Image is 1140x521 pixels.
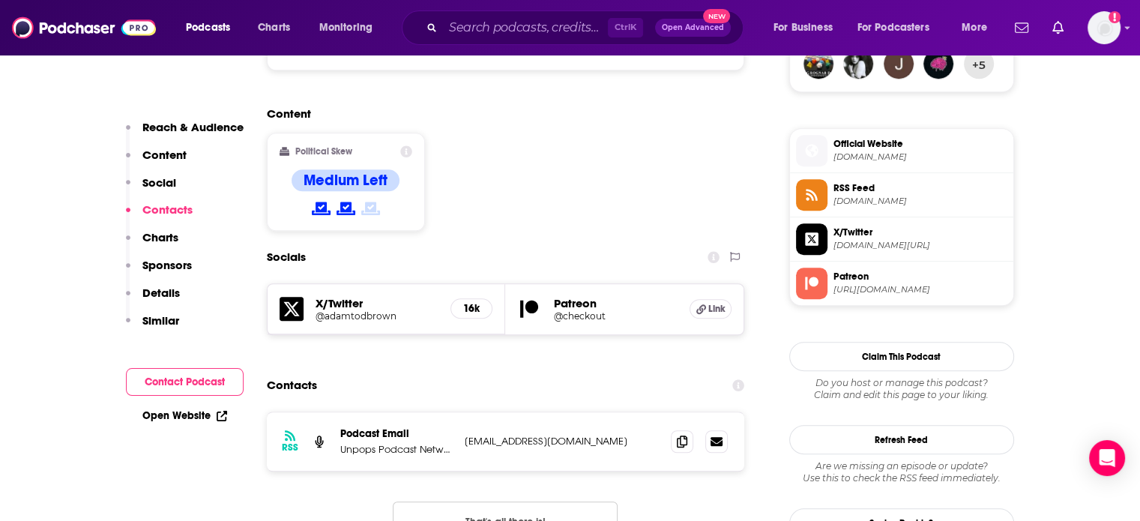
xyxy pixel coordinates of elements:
[126,313,179,341] button: Similar
[833,240,1007,251] span: twitter.com/adamtodbrown
[833,270,1007,283] span: Patreon
[773,17,833,38] span: For Business
[796,135,1007,166] a: Official Website[DOMAIN_NAME]
[796,179,1007,211] a: RSS Feed[DOMAIN_NAME]
[142,120,244,134] p: Reach & Audience
[884,49,914,79] img: William Pollock
[126,120,244,148] button: Reach & Audience
[796,223,1007,255] a: X/Twitter[DOMAIN_NAME][URL]
[662,24,724,31] span: Open Advanced
[703,9,730,23] span: New
[962,17,987,38] span: More
[340,443,453,456] p: Unpops Podcast Network
[126,286,180,313] button: Details
[553,310,678,322] a: @checkout
[690,299,732,319] a: Link
[789,425,1014,454] button: Refresh Feed
[416,10,758,45] div: Search podcasts, credits, & more...
[964,49,994,79] button: +5
[463,302,480,315] h5: 16k
[175,16,250,40] button: open menu
[186,17,230,38] span: Podcasts
[267,106,733,121] h2: Content
[789,377,1014,389] span: Do you host or manage this podcast?
[843,49,873,79] img: Louise Fanning
[12,13,156,42] img: Podchaser - Follow, Share and Rate Podcasts
[951,16,1006,40] button: open menu
[655,19,731,37] button: Open AdvancedNew
[833,226,1007,239] span: X/Twitter
[340,427,453,440] p: Podcast Email
[789,460,1014,484] div: Are we missing an episode or update? Use this to check the RSS feed immediately.
[465,435,660,448] p: [EMAIL_ADDRESS][DOMAIN_NAME]
[142,286,180,300] p: Details
[923,49,953,79] img: DeniseYoo
[258,17,290,38] span: Charts
[833,137,1007,151] span: Official Website
[142,202,193,217] p: Contacts
[126,258,192,286] button: Sponsors
[857,17,929,38] span: For Podcasters
[833,151,1007,163] span: patreon.com
[608,18,643,37] span: Ctrl K
[796,268,1007,299] a: Patreon[URL][DOMAIN_NAME]
[267,243,306,271] h2: Socials
[126,368,244,396] button: Contact Podcast
[1088,11,1121,44] button: Show profile menu
[142,409,227,422] a: Open Website
[1088,11,1121,44] img: User Profile
[443,16,608,40] input: Search podcasts, credits, & more...
[142,148,187,162] p: Content
[1109,11,1121,23] svg: Add a profile image
[142,230,178,244] p: Charts
[126,175,176,203] button: Social
[319,17,373,38] span: Monitoring
[248,16,299,40] a: Charts
[1088,11,1121,44] span: Logged in as ColleenO
[553,296,678,310] h5: Patreon
[763,16,851,40] button: open menu
[1009,15,1034,40] a: Show notifications dropdown
[789,342,1014,371] button: Claim This Podcast
[833,181,1007,195] span: RSS Feed
[789,377,1014,401] div: Claim and edit this page to your liking.
[803,49,833,79] img: dchancellor
[142,313,179,328] p: Similar
[316,296,439,310] h5: X/Twitter
[295,146,352,157] h2: Political Skew
[142,175,176,190] p: Social
[126,148,187,175] button: Content
[833,196,1007,207] span: anchor.fm
[1046,15,1070,40] a: Show notifications dropdown
[833,284,1007,295] span: https://www.patreon.com/checkout
[1089,440,1125,476] div: Open Intercom Messenger
[316,310,439,322] a: @adamtodbrown
[708,303,726,315] span: Link
[309,16,392,40] button: open menu
[304,171,387,190] h4: Medium Left
[282,442,298,454] h3: RSS
[126,230,178,258] button: Charts
[126,202,193,230] button: Contacts
[267,371,317,400] h2: Contacts
[848,16,951,40] button: open menu
[142,258,192,272] p: Sponsors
